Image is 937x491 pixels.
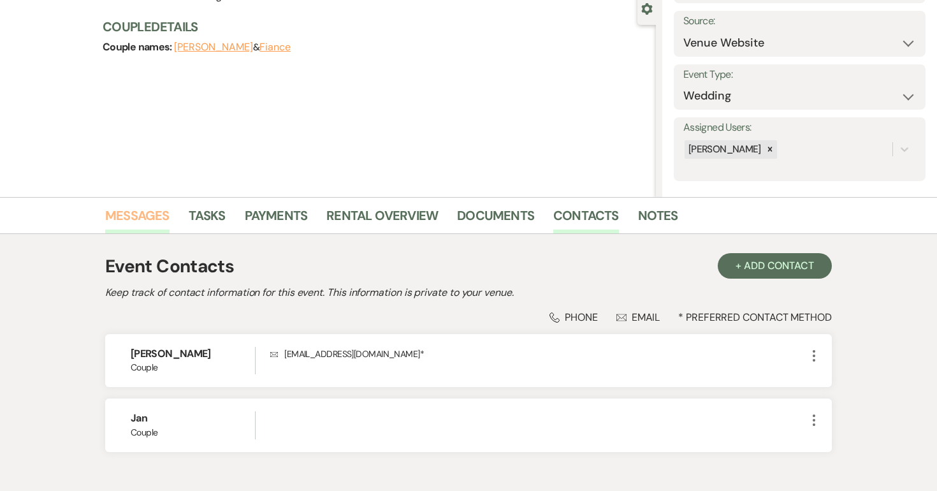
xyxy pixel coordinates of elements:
[131,426,255,439] span: Couple
[105,253,234,280] h1: Event Contacts
[270,347,806,361] p: [EMAIL_ADDRESS][DOMAIN_NAME] *
[131,347,255,361] h6: [PERSON_NAME]
[718,253,832,279] button: + Add Contact
[103,40,174,54] span: Couple names:
[685,140,763,159] div: [PERSON_NAME]
[638,205,678,233] a: Notes
[245,205,308,233] a: Payments
[457,205,534,233] a: Documents
[105,311,832,324] div: * Preferred Contact Method
[105,205,170,233] a: Messages
[105,285,832,300] h2: Keep track of contact information for this event. This information is private to your venue.
[174,42,253,52] button: [PERSON_NAME]
[326,205,438,233] a: Rental Overview
[616,311,660,324] div: Email
[553,205,619,233] a: Contacts
[103,18,643,36] h3: Couple Details
[549,311,598,324] div: Phone
[641,2,653,14] button: Close lead details
[131,361,255,374] span: Couple
[131,411,255,425] h6: Jan
[174,41,291,54] span: &
[259,42,291,52] button: Fiance
[683,66,916,84] label: Event Type:
[683,12,916,31] label: Source:
[683,119,916,137] label: Assigned Users:
[189,205,226,233] a: Tasks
